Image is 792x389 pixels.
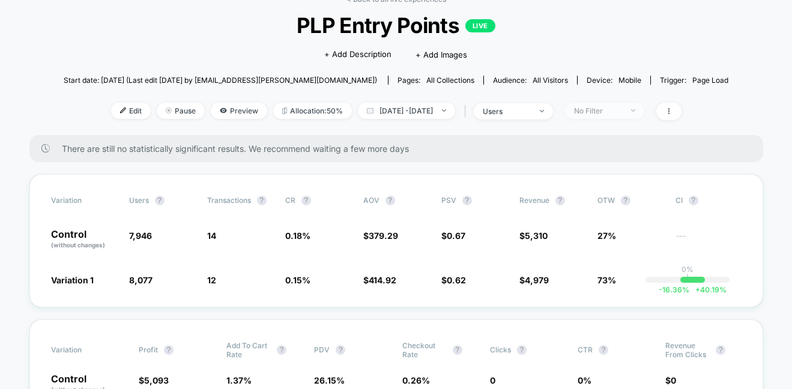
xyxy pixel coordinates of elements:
span: Transactions [207,196,251,205]
button: ? [517,345,527,355]
span: CTR [578,345,593,354]
button: ? [599,345,608,355]
div: Pages: [398,76,474,85]
span: 0.15 % [285,275,310,285]
span: Edit [111,103,151,119]
p: Control [51,229,117,250]
div: users [483,107,531,116]
span: $ [363,231,398,241]
div: No Filter [574,106,622,115]
span: 7,946 [129,231,152,241]
span: 0 % [578,375,591,385]
button: ? [277,345,286,355]
span: 26.15 % [314,375,345,385]
span: + Add Images [416,50,467,59]
span: Device: [577,76,650,85]
button: ? [155,196,165,205]
span: Profit [139,345,158,354]
span: 14 [207,231,216,241]
span: Allocation: 50% [273,103,352,119]
span: 1.37 % [226,375,252,385]
span: + [695,285,700,294]
p: LIVE [465,19,495,32]
p: | [686,274,689,283]
span: -16.36 % [659,285,689,294]
span: 0.62 [447,275,466,285]
img: end [540,110,544,112]
span: 27% [597,231,616,241]
span: PDV [314,345,330,354]
span: | [461,103,474,120]
span: $ [665,375,676,385]
img: rebalance [282,107,287,114]
span: all collections [426,76,474,85]
span: CI [676,196,742,205]
span: 0.18 % [285,231,310,241]
span: 0 [671,375,676,385]
span: Revenue From Clicks [665,341,710,359]
span: $ [519,275,549,285]
span: Checkout Rate [402,341,447,359]
span: $ [441,275,466,285]
button: ? [257,196,267,205]
span: CR [285,196,295,205]
img: end [631,109,635,112]
span: $ [441,231,465,241]
span: Add To Cart Rate [226,341,271,359]
button: ? [385,196,395,205]
span: Page Load [692,76,728,85]
button: ? [621,196,630,205]
button: ? [689,196,698,205]
p: 0% [682,265,694,274]
span: 8,077 [129,275,153,285]
span: 5,093 [144,375,169,385]
button: ? [555,196,565,205]
button: ? [462,196,472,205]
span: 73% [597,275,616,285]
span: 379.29 [369,231,398,241]
span: 40.19 % [689,285,727,294]
div: Trigger: [660,76,728,85]
button: ? [164,345,174,355]
span: All Visitors [533,76,568,85]
span: Pause [157,103,205,119]
img: calendar [367,107,373,113]
span: (without changes) [51,241,105,249]
span: [DATE] - [DATE] [358,103,455,119]
span: Clicks [490,345,511,354]
span: 4,979 [525,275,549,285]
span: $ [519,231,548,241]
span: Variation [51,341,117,359]
span: PSV [441,196,456,205]
span: Variation [51,196,117,205]
span: Revenue [519,196,549,205]
span: AOV [363,196,379,205]
span: --- [676,232,742,250]
span: $ [139,375,169,385]
span: OTW [597,196,664,205]
button: ? [716,345,725,355]
span: 12 [207,275,216,285]
span: mobile [618,76,641,85]
div: Audience: [493,76,568,85]
button: ? [336,345,345,355]
span: Preview [211,103,267,119]
span: $ [363,275,396,285]
span: 414.92 [369,275,396,285]
button: ? [453,345,462,355]
span: + Add Description [324,49,391,61]
img: end [442,109,446,112]
button: ? [301,196,311,205]
span: 5,310 [525,231,548,241]
span: 0 [490,375,495,385]
span: Start date: [DATE] (Last edit [DATE] by [EMAIL_ADDRESS][PERSON_NAME][DOMAIN_NAME]) [64,76,377,85]
img: edit [120,107,126,113]
span: PLP Entry Points [97,13,695,38]
span: Variation 1 [51,275,94,285]
span: 0.67 [447,231,465,241]
span: There are still no statistically significant results. We recommend waiting a few more days [62,143,739,154]
img: end [166,107,172,113]
span: 0.26 % [402,375,430,385]
span: users [129,196,149,205]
